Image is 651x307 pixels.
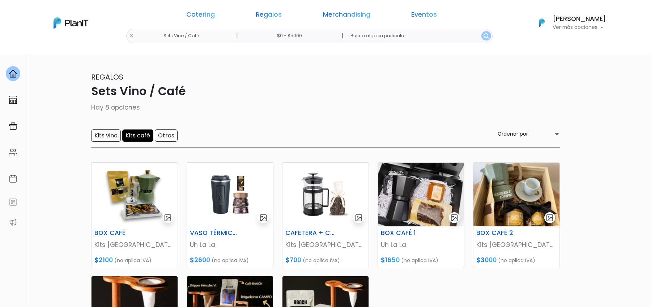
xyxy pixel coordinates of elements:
[129,34,134,38] img: close-6986928ebcb1d6c9903e3b54e860dbc4d054630f23adef3a32610726dff6a82b.svg
[9,95,17,104] img: marketplace-4ceaa7011d94191e9ded77b95e3339b90024bf715f7c57f8cf31f2d8c509eaba.svg
[94,240,175,250] p: Kits [GEOGRAPHIC_DATA]
[381,256,400,264] span: $1650
[476,240,557,250] p: Kits [GEOGRAPHIC_DATA]
[476,256,497,264] span: $3000
[114,257,152,264] span: (no aplica IVA)
[345,29,493,43] input: Buscá algo en particular..
[259,214,268,222] img: gallery-light
[376,229,436,237] h6: BOX CAFÉ 1
[91,129,121,142] input: Kits vino
[285,240,366,250] p: Kits [GEOGRAPHIC_DATA]
[91,162,178,267] a: gallery-light BOX CAFÉ Kits [GEOGRAPHIC_DATA] $2100 (no aplica IVA)
[484,33,489,39] img: search_button-432b6d5273f82d61273b3651a40e1bd1b912527efae98b1b7a1b2c0702e16a8d.svg
[529,13,606,32] button: PlanIt Logo [PERSON_NAME] Ver más opciones
[285,256,301,264] span: $700
[355,214,363,222] img: gallery-light
[553,16,606,22] h6: [PERSON_NAME]
[187,163,273,226] img: thumb_image-Photoroom__2_.jpg
[9,218,17,227] img: partners-52edf745621dab592f3b2c58e3bca9d71375a7ef29c3b500c9f145b62cc070d4.svg
[155,129,178,142] input: Otros
[9,174,17,183] img: calendar-87d922413cdce8b2cf7b7f5f62616a5cf9e4887200fb71536465627b3292af00.svg
[236,31,238,40] p: |
[378,163,464,226] img: thumb_B7FB5C8B-00A8-4CAF-904C-FC23643FBBE2.jpeg
[282,162,369,267] a: gallery-light CAFETERA + CHOCOLATE Kits [GEOGRAPHIC_DATA] $700 (no aplica IVA)
[9,148,17,157] img: people-662611757002400ad9ed0e3c099ab2801c6687ba6c219adb57efc949bc21e19d.svg
[450,214,459,222] img: gallery-light
[282,163,369,226] img: thumb_C14F583B-8ACB-4322-A191-B199E8EE9A61.jpeg
[498,257,535,264] span: (no aplica IVA)
[411,12,437,20] a: Eventos
[187,162,273,267] a: gallery-light VASO TÉRMICO + CAFÉ Uh La La $2600 (no aplica IVA)
[190,240,270,250] p: Uh La La
[94,256,113,264] span: $2100
[190,256,210,264] span: $2600
[186,229,245,237] h6: VASO TÉRMICO + CAFÉ
[401,257,438,264] span: (no aplica IVA)
[472,229,531,237] h6: BOX CAFÉ 2
[9,198,17,206] img: feedback-78b5a0c8f98aac82b08bfc38622c3050aee476f2c9584af64705fc4e61158814.svg
[256,12,282,20] a: Regalos
[9,69,17,78] img: home-e721727adea9d79c4d83392d1f703f7f8bce08238fde08b1acbfd93340b81755.svg
[54,17,88,29] img: PlanIt Logo
[342,31,344,40] p: |
[553,25,606,30] p: Ver más opciones
[378,162,464,267] a: gallery-light BOX CAFÉ 1 Uh La La $1650 (no aplica IVA)
[9,122,17,131] img: campaigns-02234683943229c281be62815700db0a1741e53638e28bf9629b52c665b00959.svg
[122,129,153,142] input: Kits café
[91,103,560,112] p: Hay 8 opciones
[91,72,560,82] p: Regalos
[92,163,178,226] img: thumb_2000___2000-Photoroom__49_.png
[534,15,550,31] img: PlanIt Logo
[212,257,249,264] span: (no aplica IVA)
[473,162,560,267] a: gallery-light BOX CAFÉ 2 Kits [GEOGRAPHIC_DATA] $3000 (no aplica IVA)
[186,12,215,20] a: Catering
[323,12,370,20] a: Merchandising
[91,82,560,100] p: Sets Vino / Café
[281,229,340,237] h6: CAFETERA + CHOCOLATE
[90,229,149,237] h6: BOX CAFÉ
[546,214,554,222] img: gallery-light
[381,240,461,250] p: Uh La La
[473,163,559,226] img: thumb_063BA88B-4A8B-47BA-92B9-978C9F3DAC24.jpeg
[164,214,172,222] img: gallery-light
[303,257,340,264] span: (no aplica IVA)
